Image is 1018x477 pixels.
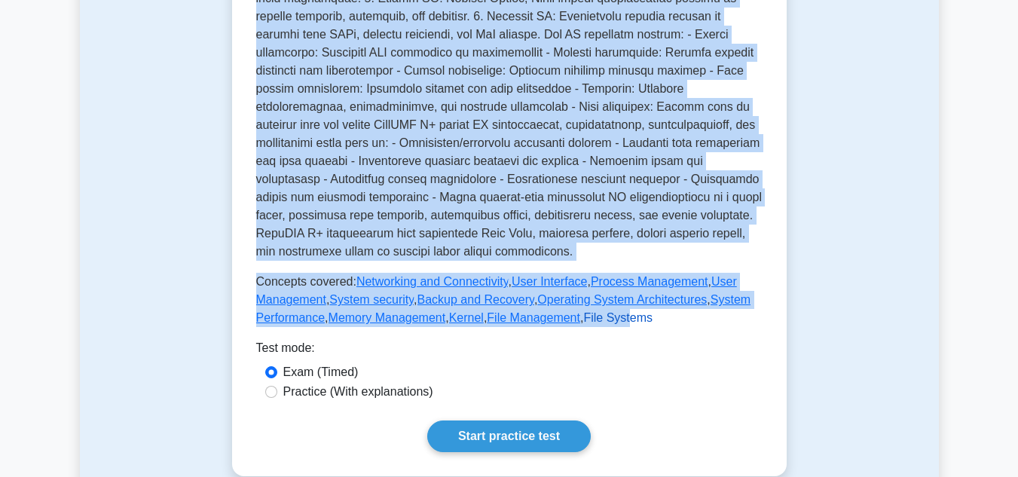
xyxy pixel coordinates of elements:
[283,363,359,381] label: Exam (Timed)
[487,311,580,324] a: File Management
[329,293,414,306] a: System security
[283,383,433,401] label: Practice (With explanations)
[256,339,763,363] div: Test mode:
[583,311,653,324] a: File Systems
[329,311,446,324] a: Memory Management
[427,420,591,452] a: Start practice test
[356,275,509,288] a: Networking and Connectivity
[256,273,763,327] p: Concepts covered: , , , , , , , , , , ,
[417,293,534,306] a: Backup and Recovery
[449,311,484,324] a: Kernel
[512,275,587,288] a: User Interface
[537,293,707,306] a: Operating System Architectures
[591,275,708,288] a: Process Management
